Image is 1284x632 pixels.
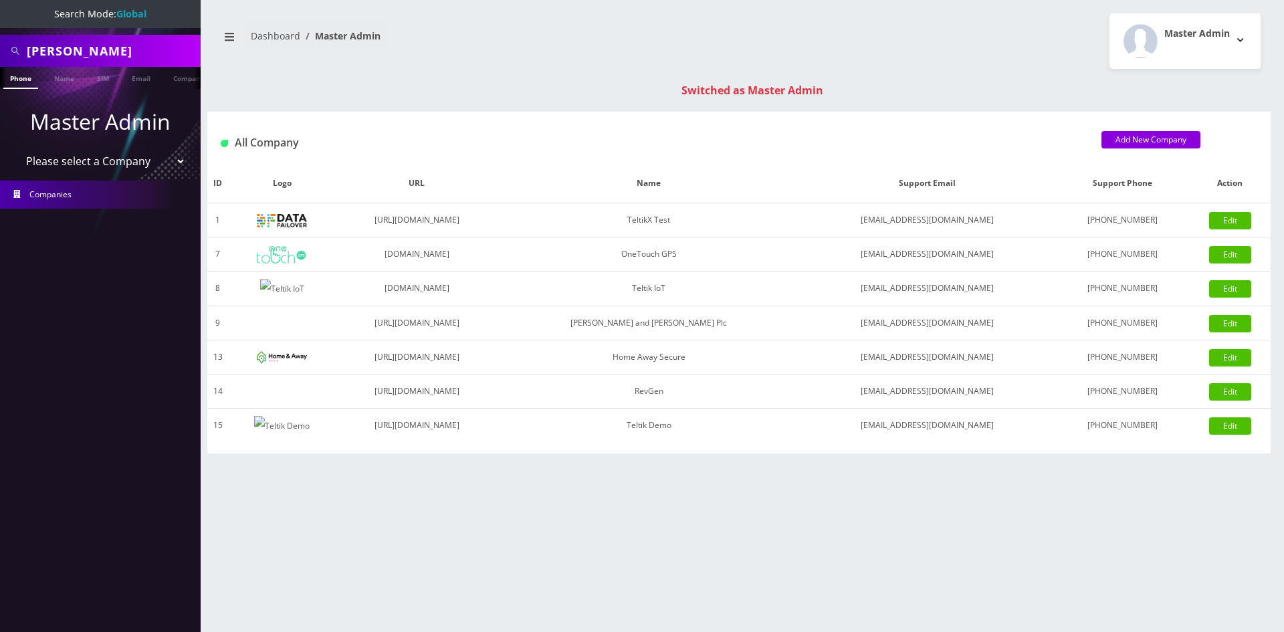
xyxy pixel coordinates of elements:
[90,67,116,88] a: SIM
[27,38,197,64] input: Search All Companies
[254,416,310,436] img: Teltik Demo
[207,203,229,237] td: 1
[207,164,229,203] th: ID
[799,237,1055,272] td: [EMAIL_ADDRESS][DOMAIN_NAME]
[1055,408,1190,442] td: [PHONE_NUMBER]
[125,67,157,88] a: Email
[54,7,146,20] span: Search Mode:
[167,67,211,88] a: Company
[1209,417,1251,435] a: Edit
[1055,340,1190,374] td: [PHONE_NUMBER]
[257,246,307,264] img: OneTouch GPS
[251,29,300,42] a: Dashboard
[260,279,304,299] img: Teltik IoT
[335,374,498,408] td: [URL][DOMAIN_NAME]
[498,164,799,203] th: Name
[799,306,1055,340] td: [EMAIL_ADDRESS][DOMAIN_NAME]
[257,351,307,364] img: Home Away Secure
[47,67,81,88] a: Name
[335,164,498,203] th: URL
[221,136,1081,149] h1: All Company
[1209,212,1251,229] a: Edit
[799,374,1055,408] td: [EMAIL_ADDRESS][DOMAIN_NAME]
[116,7,146,20] strong: Global
[498,340,799,374] td: Home Away Secure
[207,306,229,340] td: 9
[217,22,729,60] nav: breadcrumb
[1209,280,1251,298] a: Edit
[799,164,1055,203] th: Support Email
[1209,349,1251,366] a: Edit
[498,408,799,442] td: Teltik Demo
[1209,315,1251,332] a: Edit
[1190,164,1271,203] th: Action
[207,340,229,374] td: 13
[1209,246,1251,264] a: Edit
[1209,383,1251,401] a: Edit
[207,272,229,306] td: 8
[207,408,229,442] td: 15
[300,29,381,43] li: Master Admin
[1055,164,1190,203] th: Support Phone
[1055,272,1190,306] td: [PHONE_NUMBER]
[207,374,229,408] td: 14
[799,272,1055,306] td: [EMAIL_ADDRESS][DOMAIN_NAME]
[335,203,498,237] td: [URL][DOMAIN_NAME]
[498,272,799,306] td: Teltik IoT
[335,306,498,340] td: [URL][DOMAIN_NAME]
[1055,203,1190,237] td: [PHONE_NUMBER]
[3,67,38,89] a: Phone
[335,272,498,306] td: [DOMAIN_NAME]
[799,203,1055,237] td: [EMAIL_ADDRESS][DOMAIN_NAME]
[498,306,799,340] td: [PERSON_NAME] and [PERSON_NAME] Plc
[335,340,498,374] td: [URL][DOMAIN_NAME]
[207,237,229,272] td: 7
[221,82,1284,98] div: Switched as Master Admin
[1164,28,1230,39] h2: Master Admin
[1055,306,1190,340] td: [PHONE_NUMBER]
[29,189,72,200] span: Companies
[498,237,799,272] td: OneTouch GPS
[335,237,498,272] td: [DOMAIN_NAME]
[498,203,799,237] td: TeltikX Test
[1055,374,1190,408] td: [PHONE_NUMBER]
[221,140,228,147] img: All Company
[257,214,307,227] img: TeltikX Test
[799,340,1055,374] td: [EMAIL_ADDRESS][DOMAIN_NAME]
[1101,131,1200,148] a: Add New Company
[1055,237,1190,272] td: [PHONE_NUMBER]
[229,164,335,203] th: Logo
[799,408,1055,442] td: [EMAIL_ADDRESS][DOMAIN_NAME]
[1109,13,1261,69] button: Master Admin
[498,374,799,408] td: RevGen
[335,408,498,442] td: [URL][DOMAIN_NAME]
